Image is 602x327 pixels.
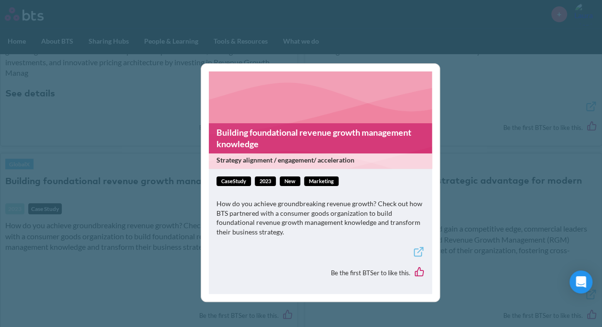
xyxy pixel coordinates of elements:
div: Be the first BTSer to like this. [216,260,424,287]
a: Building foundational revenue growth management knowledge [209,123,432,153]
a: External link [413,246,424,260]
p: How do you achieve groundbreaking revenue growth? Check out how BTS partnered with a consumer goo... [216,199,424,236]
span: caseStudy [216,176,251,187]
span: Strategy alignment / engagement/ acceleration [216,155,422,165]
span: Marketing [304,176,339,187]
div: Open Intercom Messenger [569,270,592,293]
span: 2023 [255,176,276,187]
span: New [280,176,300,187]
